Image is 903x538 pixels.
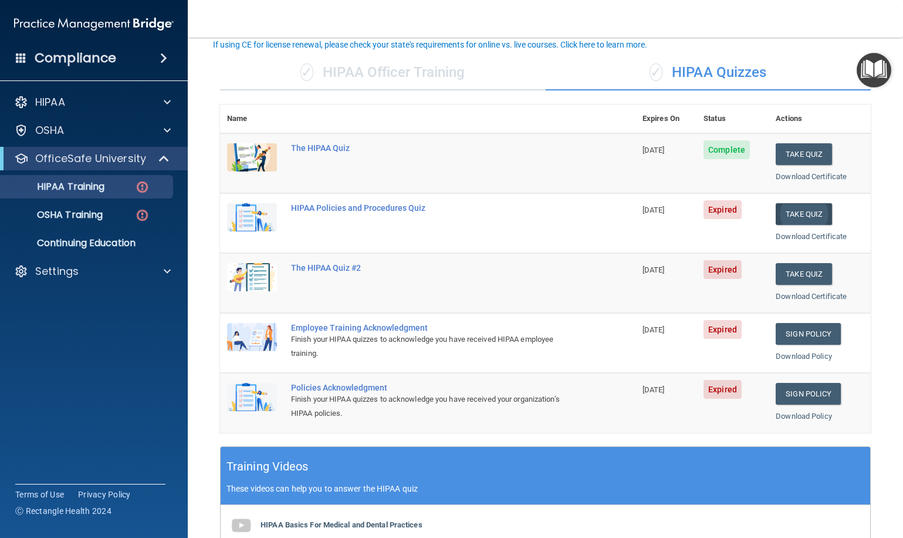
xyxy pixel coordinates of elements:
[15,505,111,517] span: Ⓒ Rectangle Health 2024
[226,456,309,477] h5: Training Videos
[35,95,65,109] p: HIPAA
[704,380,742,399] span: Expired
[78,489,131,500] a: Privacy Policy
[35,123,65,137] p: OSHA
[776,323,841,345] a: Sign Policy
[8,237,168,249] p: Continuing Education
[704,260,742,279] span: Expired
[291,383,577,392] div: Policies Acknowledgment
[776,412,832,421] a: Download Policy
[776,143,832,165] button: Take Quiz
[220,55,546,90] div: HIPAA Officer Training
[14,152,170,166] a: OfficeSafe University
[261,520,422,529] b: HIPAA Basics For Medical and Dental Practices
[8,181,104,193] p: HIPAA Training
[226,484,864,493] p: These videos can help you to answer the HIPAA quiz
[35,264,79,278] p: Settings
[291,332,577,361] div: Finish your HIPAA quizzes to acknowledge you have received HIPAA employee training.
[300,63,313,81] span: ✓
[291,203,577,213] div: HIPAA Policies and Procedures Quiz
[229,514,253,537] img: gray_youtube_icon.38fcd6cc.png
[642,146,665,154] span: [DATE]
[776,383,841,405] a: Sign Policy
[776,203,832,225] button: Take Quiz
[291,392,577,421] div: Finish your HIPAA quizzes to acknowledge you have received your organization’s HIPAA policies.
[642,385,665,394] span: [DATE]
[704,140,750,159] span: Complete
[776,263,832,285] button: Take Quiz
[635,105,696,133] th: Expires On
[857,53,891,88] button: Open Resource Center
[291,143,577,153] div: The HIPAA Quiz
[776,172,847,181] a: Download Certificate
[14,12,174,36] img: PMB logo
[769,105,871,133] th: Actions
[15,489,64,500] a: Terms of Use
[220,105,284,133] th: Name
[704,200,742,219] span: Expired
[35,50,116,66] h4: Compliance
[291,323,577,332] div: Employee Training Acknowledgment
[14,123,171,137] a: OSHA
[696,105,769,133] th: Status
[776,352,832,361] a: Download Policy
[642,206,665,214] span: [DATE]
[844,457,889,502] iframe: Drift Widget Chat Controller
[213,41,647,49] div: If using CE for license renewal, please check your state's requirements for online vs. live cours...
[8,209,103,221] p: OSHA Training
[776,232,847,241] a: Download Certificate
[546,55,871,90] div: HIPAA Quizzes
[135,208,150,223] img: danger-circle.6113f641.png
[642,325,665,334] span: [DATE]
[135,180,150,194] img: danger-circle.6113f641.png
[650,63,662,81] span: ✓
[14,95,171,109] a: HIPAA
[776,292,847,301] a: Download Certificate
[14,264,171,278] a: Settings
[291,263,577,273] div: The HIPAA Quiz #2
[35,152,146,166] p: OfficeSafe University
[704,320,742,339] span: Expired
[642,265,665,274] span: [DATE]
[211,39,649,51] button: If using CE for license renewal, please check your state's requirements for online vs. live cours...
